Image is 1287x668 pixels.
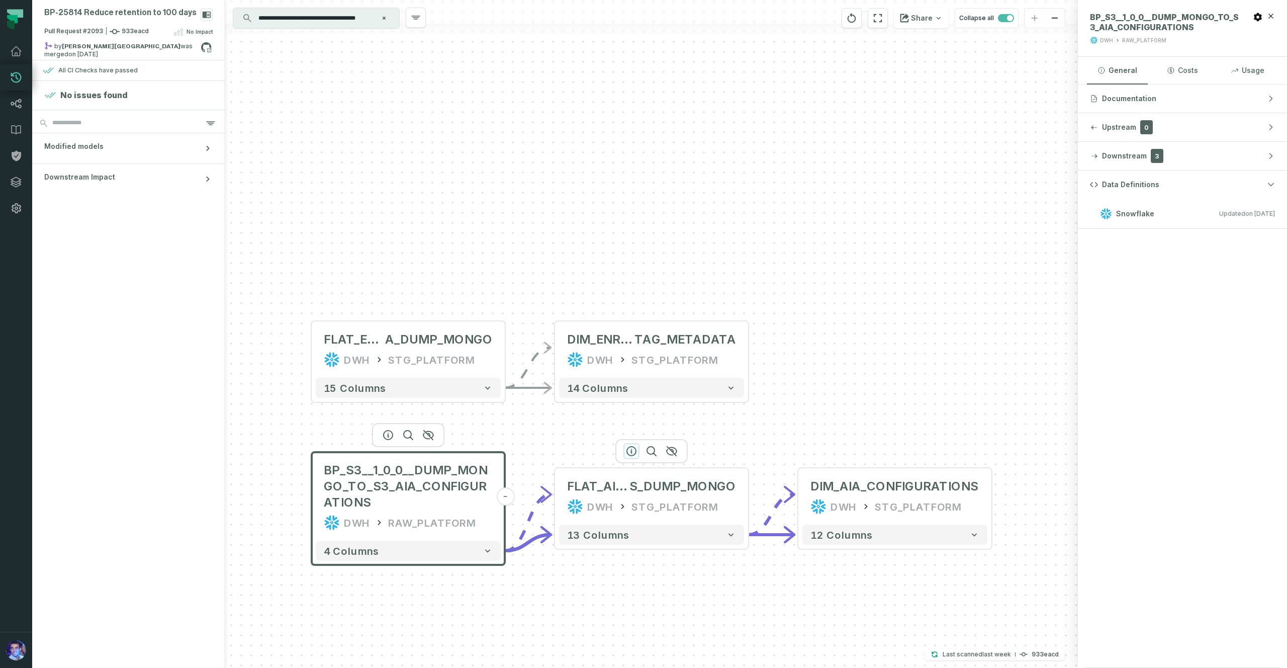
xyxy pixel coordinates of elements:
[810,529,873,541] span: 12 columns
[1045,9,1065,28] button: zoom out
[831,498,857,515] div: DWH
[1102,122,1136,132] span: Upstream
[567,529,629,541] span: 13 columns
[344,352,370,368] div: DWH
[32,133,225,163] button: Modified models
[894,8,949,28] button: Share
[634,331,736,348] span: TAG_METADATA
[44,27,149,37] span: Pull Request #2093 933eacd
[567,478,629,494] span: FLAT_AIA_CONFIGURATION
[1100,37,1113,44] div: DWH
[324,331,493,348] div: FLAT_ENRICHMENT_TAG_METADATA_DUMP_MONGO
[1102,151,1147,161] span: Downstream
[1090,207,1275,220] button: SnowflakeUpdated[DATE] 2:23:03 AM
[875,498,962,515] div: STG_PLATFORM
[748,494,794,535] g: Edge from 07cc868061c5e488e3663f951f491452 to ecfb34917267e2bec6a85316861c6f9f
[631,498,719,515] div: STG_PLATFORM
[1102,94,1156,104] span: Documentation
[324,382,386,394] span: 15 columns
[1217,57,1278,84] button: Usage
[6,640,26,660] img: avatar of Teddy Fernandes
[925,648,1065,660] button: Last scanned[DATE] 3:14:25 PM933eacd
[1078,171,1287,199] button: Data Definitions
[810,478,978,494] div: DIM_AIA_CONFIGURATIONS
[955,8,1019,28] button: Collapse all
[44,42,201,54] div: by was merged
[58,66,138,74] div: All CI Checks have passed
[200,41,213,54] a: View on github
[60,89,128,101] h4: No issues found
[324,331,385,348] span: FLAT_ENRICHMENT_TAG_METADAT
[943,649,1011,659] p: Last scanned
[567,331,736,348] div: DIM_ENRICHMENT_TAG_METADATA
[1102,180,1159,190] span: Data Definitions
[496,487,514,506] button: -
[388,515,477,531] div: RAW_PLATFORM
[567,478,736,494] div: FLAT_AIA_CONFIGURATIONS_DUMP_MONGO
[505,348,551,388] g: Edge from 149dc3dbe6fc3aea17f84af735aeeca3 to 3caab8b1067d7d69cc4a9ffa93c75006
[324,545,379,557] span: 4 columns
[324,462,493,511] span: BP_S3__1_0_0__DUMP_MONGO_TO_S3_AIA_CONFIGURATIONS
[379,13,389,23] button: Clear search query
[1152,57,1213,84] button: Costs
[187,28,213,36] span: No Impact
[1140,120,1153,134] span: 0
[1032,651,1059,657] h4: 933eacd
[1122,37,1166,44] div: RAW_PLATFORM
[567,382,628,394] span: 14 columns
[629,478,736,494] span: S_DUMP_MONGO
[385,331,493,348] span: A_DUMP_MONGO
[1090,12,1239,32] span: BP_S3__1_0_0__DUMP_MONGO_TO_S3_AIA_CONFIGURATIONS
[1078,85,1287,113] button: Documentation
[1078,113,1287,141] button: Upstream0
[982,650,1011,658] relative-time: Sep 1, 2025, 3:14 PM GMT+3
[1151,149,1163,163] span: 3
[1116,209,1154,219] span: Snowflake
[44,172,115,182] span: Downstream Impact
[44,8,197,18] div: BP-25814 Reduce retention to 100 days
[44,141,104,151] span: Modified models
[62,43,180,49] strong: Omer London (somerl20)
[567,331,634,348] span: DIM_ENRICHMENT_
[631,352,719,368] div: STG_PLATFORM
[1078,142,1287,170] button: Downstream3
[587,352,613,368] div: DWH
[505,494,551,551] g: Edge from 361ed5b68c35d5845ff9cda24eab181d to 07cc868061c5e488e3663f951f491452
[388,352,476,368] div: STG_PLATFORM
[1245,210,1275,217] relative-time: Nov 12, 2024, 2:23 AM GMT+2
[505,535,551,551] g: Edge from 361ed5b68c35d5845ff9cda24eab181d to 07cc868061c5e488e3663f951f491452
[68,50,98,58] relative-time: Nov 12, 2024, 11:59 AM GMT+2
[1087,57,1148,84] button: General
[1219,210,1275,217] span: Updated
[32,164,225,194] button: Downstream Impact
[587,498,613,515] div: DWH
[344,515,370,531] div: DWH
